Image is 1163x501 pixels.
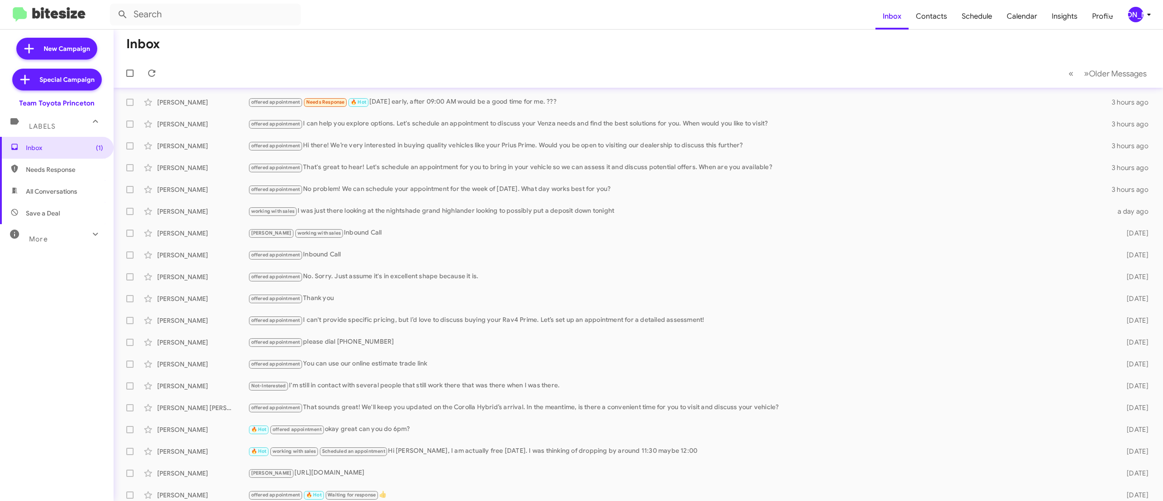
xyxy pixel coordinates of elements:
[44,44,90,53] span: New Campaign
[306,492,322,498] span: 🔥 Hot
[1109,360,1156,369] div: [DATE]
[1079,64,1152,83] button: Next
[251,165,300,170] span: offered appointment
[157,425,248,434] div: [PERSON_NAME]
[1085,3,1120,30] a: Profile
[248,250,1109,260] div: Inbound Call
[1109,425,1156,434] div: [DATE]
[351,99,366,105] span: 🔥 Hot
[26,165,103,174] span: Needs Response
[875,3,909,30] a: Inbox
[328,492,376,498] span: Waiting for response
[1109,381,1156,391] div: [DATE]
[157,294,248,303] div: [PERSON_NAME]
[1120,7,1153,22] button: [PERSON_NAME]
[19,99,94,108] div: Team Toyota Princeton
[248,490,1109,500] div: 👍
[251,361,300,367] span: offered appointment
[251,339,300,345] span: offered appointment
[1063,64,1079,83] button: Previous
[248,271,1109,282] div: No. Sorry. Just assume it's in excellent shape because it is.
[248,119,1109,129] div: I can help you explore options. Let's schedule an appointment to discuss your Venza needs and fin...
[322,448,385,454] span: Scheduled an appointment
[1109,163,1156,172] div: 3 hours ago
[29,122,55,130] span: Labels
[29,235,48,243] span: More
[251,99,300,105] span: offered appointment
[248,140,1109,151] div: Hi there! We’re very interested in buying quality vehicles like your Prius Prime. Would you be op...
[248,206,1109,216] div: I was just there looking at the nightshade grand highlander looking to possibly put a deposit dow...
[157,141,248,150] div: [PERSON_NAME]
[1089,69,1147,79] span: Older Messages
[1044,3,1085,30] span: Insights
[248,402,1109,413] div: That sounds great! We'll keep you updated on the Corolla Hybrid’s arrival. In the meantime, is th...
[248,184,1109,195] div: No problem! We can schedule your appointment for the week of [DATE]. What day works best for you?
[248,424,1109,435] div: okay great can you do 6pm?
[12,69,102,90] a: Special Campaign
[248,162,1109,173] div: That's great to hear! Let's schedule an appointment for you to bring in your vehicle so we can as...
[251,383,286,389] span: Not-Interested
[909,3,954,30] a: Contacts
[273,426,322,432] span: offered appointment
[1109,403,1156,412] div: [DATE]
[251,252,300,258] span: offered appointment
[251,186,300,192] span: offered appointment
[251,121,300,127] span: offered appointment
[157,272,248,281] div: [PERSON_NAME]
[248,337,1109,347] div: please dial [PHONE_NUMBER]
[248,446,1109,456] div: Hi [PERSON_NAME], I am actually free [DATE]. I was thinking of dropping by around 11:30 maybe 12:00
[1084,68,1089,79] span: »
[1109,229,1156,238] div: [DATE]
[26,209,60,218] span: Save a Deal
[26,143,103,152] span: Inbox
[157,403,248,412] div: [PERSON_NAME] [PERSON_NAME]
[248,468,1109,478] div: [URL][DOMAIN_NAME]
[251,230,292,236] span: [PERSON_NAME]
[1064,64,1152,83] nav: Page navigation example
[251,143,300,149] span: offered appointment
[1109,316,1156,325] div: [DATE]
[157,98,248,107] div: [PERSON_NAME]
[248,359,1109,369] div: You can use our online estimate trade link
[248,228,1109,238] div: Inbound Call
[157,316,248,325] div: [PERSON_NAME]
[1109,120,1156,129] div: 3 hours ago
[1109,338,1156,347] div: [DATE]
[306,99,345,105] span: Needs Response
[251,492,300,498] span: offered appointment
[251,448,267,454] span: 🔥 Hot
[16,38,97,60] a: New Campaign
[248,293,1109,304] div: Thank you
[157,229,248,238] div: [PERSON_NAME]
[954,3,999,30] a: Schedule
[251,274,300,280] span: offered appointment
[1109,207,1156,216] div: a day ago
[251,208,295,214] span: working with sales
[26,187,77,196] span: All Conversations
[251,317,300,323] span: offered appointment
[999,3,1044,30] a: Calendar
[248,315,1109,326] div: I can't provide specific pricing, but I’d love to discuss buying your Rav4 Prime. Let’s set up an...
[157,338,248,347] div: [PERSON_NAME]
[273,448,316,454] span: working with sales
[248,97,1109,107] div: [DATE] early, after 09:00 AM would be a good time for me. ???
[1109,98,1156,107] div: 3 hours ago
[157,381,248,391] div: [PERSON_NAME]
[40,75,94,84] span: Special Campaign
[157,360,248,369] div: [PERSON_NAME]
[1109,250,1156,260] div: [DATE]
[298,230,341,236] span: working with sales
[251,405,300,411] span: offered appointment
[1128,7,1143,22] div: [PERSON_NAME]
[251,426,267,432] span: 🔥 Hot
[251,296,300,301] span: offered appointment
[157,163,248,172] div: [PERSON_NAME]
[157,491,248,500] div: [PERSON_NAME]
[96,143,103,152] span: (1)
[1109,447,1156,456] div: [DATE]
[157,120,248,129] div: [PERSON_NAME]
